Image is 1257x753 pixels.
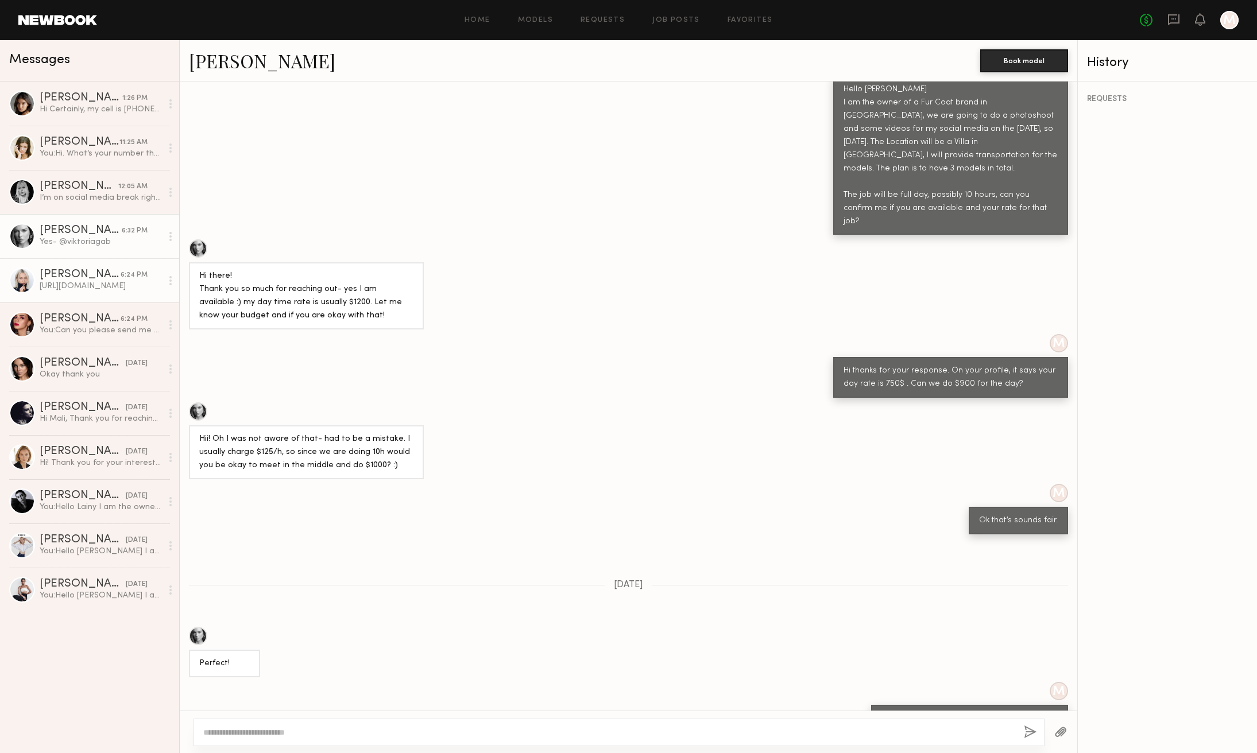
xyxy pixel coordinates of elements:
[40,369,162,380] div: Okay thank you
[652,17,700,24] a: Job Posts
[126,358,148,369] div: [DATE]
[40,457,162,468] div: Hi! Thank you for your interest to book me but unfortunately I am not available this day already.
[40,281,162,292] div: [URL][DOMAIN_NAME]
[40,192,162,203] div: I’m on social media break right now
[844,83,1058,228] div: Hello [PERSON_NAME] I am the owner of a Fur Coat brand in [GEOGRAPHIC_DATA], we are going to do a...
[199,657,250,670] div: Perfect!
[40,92,122,104] div: [PERSON_NAME]
[122,226,148,236] div: 6:32 PM
[40,413,162,424] div: Hi Mali, Thank you for reaching out! I’d love to be part of your upcoming shoot on [DATE]. I am a...
[126,402,148,413] div: [DATE]
[40,502,162,513] div: You: Hello Lainy I am the owner of a Fur Coat brand in [GEOGRAPHIC_DATA], we are going to do a ph...
[980,49,1068,72] button: Book model
[118,181,148,192] div: 12:05 AM
[119,137,148,148] div: 11:25 AM
[465,17,490,24] a: Home
[40,590,162,601] div: You: Hello [PERSON_NAME] I am the owner of a Fur Coat brand in [GEOGRAPHIC_DATA], we are going to...
[518,17,553,24] a: Models
[40,181,118,192] div: [PERSON_NAME]
[581,17,625,24] a: Requests
[126,579,148,590] div: [DATE]
[199,433,413,472] div: Hii! Oh I was not aware of that- had to be a mistake. I usually charge $125/h, so since we are do...
[40,490,126,502] div: [PERSON_NAME]
[40,402,126,413] div: [PERSON_NAME]
[40,534,126,546] div: [PERSON_NAME]
[614,580,643,590] span: [DATE]
[40,579,126,590] div: [PERSON_NAME]
[728,17,773,24] a: Favorites
[126,491,148,502] div: [DATE]
[122,93,148,104] div: 1:26 PM
[189,48,335,73] a: [PERSON_NAME]
[40,546,162,557] div: You: Hello [PERSON_NAME] I am the owner of a Fur Coat brand in [GEOGRAPHIC_DATA], we are going to...
[126,447,148,457] div: [DATE]
[40,313,121,325] div: [PERSON_NAME]
[40,236,162,247] div: Yes- @viktoriagab
[40,148,162,159] div: You: Hi. What’s your number that I can call you to discuss?
[1220,11,1239,29] a: M
[1087,56,1248,69] div: History
[1087,95,1248,103] div: REQUESTS
[121,270,148,281] div: 6:24 PM
[121,314,148,325] div: 6:24 PM
[980,55,1068,65] a: Book model
[40,104,162,115] div: Hi Certainly, my cell is [PHONE_NUMBER]
[40,225,122,236] div: [PERSON_NAME]
[199,270,413,323] div: Hi there! Thank you so much for reaching out- yes I am available :) my day time rate is usually $...
[9,53,70,67] span: Messages
[844,364,1058,391] div: Hi thanks for your response. On your profile, it says your day rate is 750$ . Can we do $900 for ...
[40,358,126,369] div: [PERSON_NAME]
[40,269,121,281] div: [PERSON_NAME]
[40,137,119,148] div: [PERSON_NAME]
[40,325,162,336] div: You: Can you please send me your Instagram account?
[40,446,126,457] div: [PERSON_NAME]
[979,514,1058,527] div: Ok that’s sounds fair.
[126,535,148,546] div: [DATE]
